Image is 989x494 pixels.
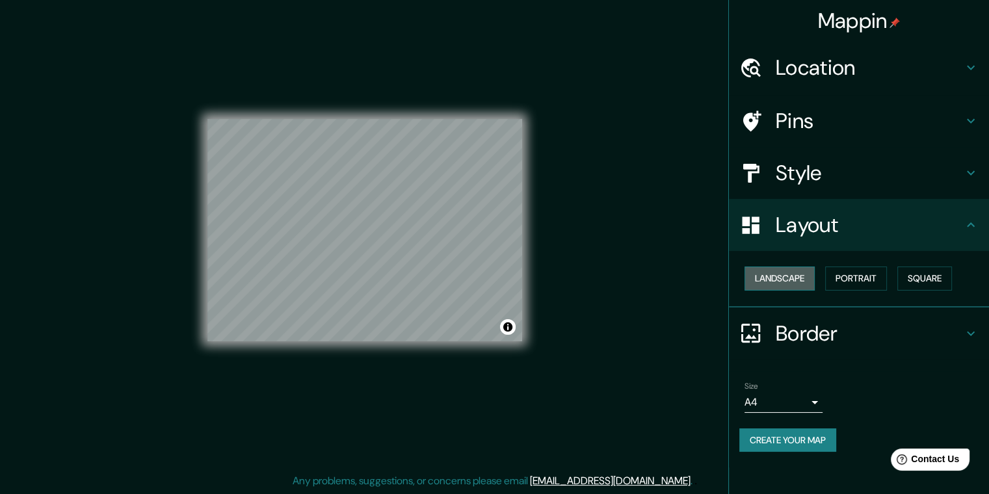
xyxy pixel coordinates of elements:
div: Pins [729,95,989,147]
button: Toggle attribution [500,319,516,335]
button: Portrait [825,266,887,291]
div: A4 [745,392,823,413]
canvas: Map [207,119,522,341]
div: . [692,473,694,489]
div: . [694,473,697,489]
img: pin-icon.png [890,18,900,28]
label: Size [745,380,758,391]
p: Any problems, suggestions, or concerns please email . [293,473,692,489]
button: Square [897,266,952,291]
div: Location [729,42,989,94]
h4: Mappin [818,8,901,34]
h4: Border [776,320,963,346]
h4: Style [776,160,963,186]
div: Border [729,307,989,359]
a: [EMAIL_ADDRESS][DOMAIN_NAME] [530,474,691,487]
button: Landscape [745,266,815,291]
button: Create your map [739,428,836,452]
h4: Location [776,55,963,81]
h4: Pins [776,108,963,134]
div: Style [729,147,989,199]
iframe: Help widget launcher [873,443,975,480]
div: Layout [729,199,989,251]
h4: Layout [776,212,963,238]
